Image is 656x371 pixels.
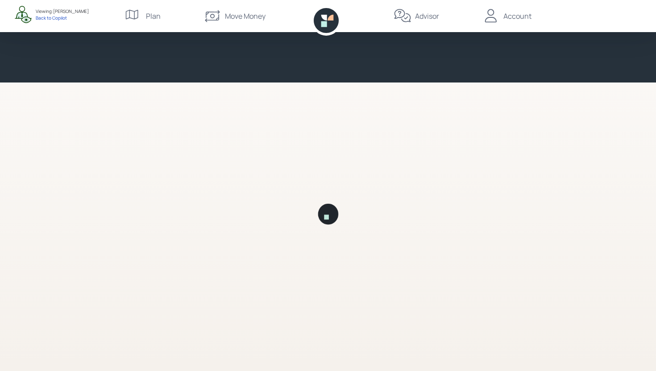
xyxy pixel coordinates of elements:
div: Plan [146,11,161,21]
div: Account [503,11,531,21]
div: Back to Copilot [36,15,89,21]
div: Advisor [415,11,439,21]
div: Move Money [225,11,266,21]
img: Retirable loading [317,203,339,225]
div: Viewing: [PERSON_NAME] [36,8,89,15]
